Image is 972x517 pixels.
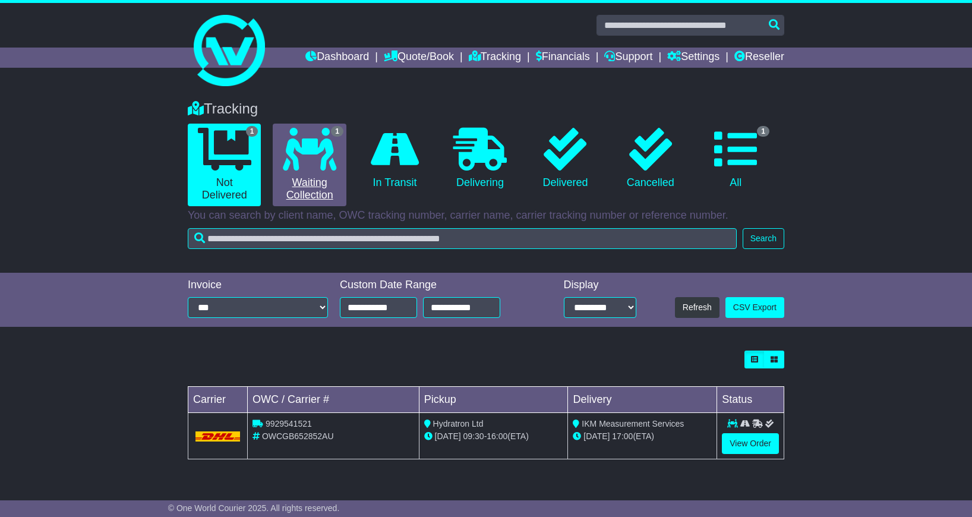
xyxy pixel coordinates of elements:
p: You can search by client name, OWC tracking number, carrier name, carrier tracking number or refe... [188,209,784,222]
td: Status [717,387,784,413]
a: 1 Waiting Collection [273,124,346,206]
a: In Transit [358,124,431,194]
a: Dashboard [305,48,369,68]
span: OWCGB652852AU [262,431,334,441]
td: OWC / Carrier # [248,387,419,413]
a: Support [604,48,652,68]
a: 1 All [699,124,772,194]
img: DHL.png [195,431,240,441]
span: Hydratron Ltd [433,419,484,428]
div: - (ETA) [424,430,563,443]
div: Tracking [182,100,790,118]
span: [DATE] [583,431,610,441]
span: [DATE] [435,431,461,441]
a: Delivered [529,124,602,194]
td: Pickup [419,387,568,413]
a: View Order [722,433,779,454]
span: 16:00 [487,431,507,441]
span: 1 [757,126,769,137]
a: Quote/Book [384,48,454,68]
a: Financials [536,48,590,68]
button: Search [743,228,784,249]
div: (ETA) [573,430,712,443]
a: Reseller [734,48,784,68]
span: 1 [331,126,343,137]
span: 09:30 [463,431,484,441]
a: Cancelled [614,124,687,194]
div: Custom Date Range [340,279,531,292]
span: © One World Courier 2025. All rights reserved. [168,503,340,513]
td: Carrier [188,387,248,413]
div: Invoice [188,279,328,292]
span: 9929541521 [266,419,312,428]
span: IKM Measurement Services [582,419,684,428]
button: Refresh [675,297,719,318]
a: CSV Export [725,297,784,318]
div: Display [564,279,636,292]
a: Tracking [469,48,521,68]
span: 1 [246,126,258,137]
a: Delivering [443,124,516,194]
a: Settings [667,48,719,68]
td: Delivery [568,387,717,413]
a: 1 Not Delivered [188,124,261,206]
span: 17:00 [612,431,633,441]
